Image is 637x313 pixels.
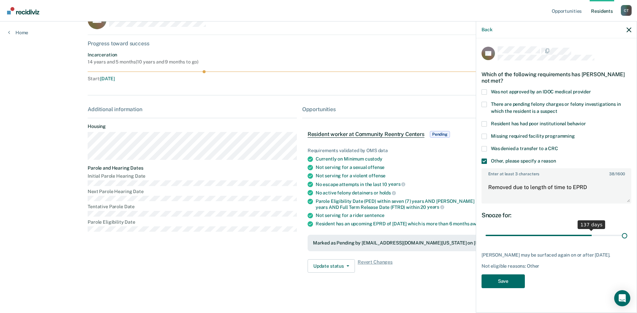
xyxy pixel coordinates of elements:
[316,181,544,187] div: No escape attempts in the last 10
[358,259,393,273] span: Revert Changes
[88,173,297,179] dt: Initial Parole Hearing Date
[301,76,549,82] div: Full Term Release Date :
[482,212,631,219] div: Snooze for:
[365,156,382,162] span: custody
[491,101,621,114] span: There are pending felony charges or felony investigations in which the resident is a suspect
[388,181,405,187] span: years
[491,121,586,126] span: Resident has had poor institutional behavior
[316,165,544,170] div: Not serving for a sexual
[316,173,544,179] div: Not serving for a violent
[88,52,198,58] div: Incarceration
[88,76,298,82] div: Start :
[491,133,575,139] span: Missing required facility programming
[470,221,482,226] span: away.
[8,30,28,36] a: Home
[88,165,297,171] dt: Parole and Hearing Dates
[88,124,297,129] dt: Housing
[308,148,544,153] div: Requirements validated by OMS data
[316,213,544,218] div: Not serving for a rider
[7,7,39,14] img: Recidiviz
[88,106,297,113] div: Additional information
[427,204,444,210] span: years
[491,146,558,151] span: Was denied a transfer to a CRC
[482,66,631,89] div: Which of the following requirements has [PERSON_NAME] not met?
[482,169,631,176] label: Enter at least 3 characters
[364,213,384,218] span: sentence
[88,204,297,210] dt: Tentative Parole Date
[614,290,630,306] div: Open Intercom Messenger
[482,27,492,33] button: Back
[316,221,544,227] div: Resident has an upcoming EPRD of [DATE] which is more than 6 months
[609,172,615,176] span: 38
[316,198,544,210] div: Parole Eligibility Date (PED) within seven (7) years AND [PERSON_NAME] Date (PHD) within seven (7...
[482,263,631,269] div: Not eligible reasons: Other
[482,252,631,258] div: [PERSON_NAME] may be surfaced again on or after [DATE].
[482,274,525,288] button: Save
[313,240,539,246] div: Marked as Pending by [EMAIL_ADDRESS][DOMAIN_NAME][US_STATE] on [DATE].
[379,190,396,195] span: holds
[316,190,544,196] div: No active felony detainers or
[316,156,544,162] div: Currently on Minimum
[308,259,355,273] button: Update status
[430,131,450,138] span: Pending
[308,131,424,138] span: Resident worker at Community Reentry Centers
[491,158,556,164] span: Other, please specify a reason
[482,178,631,203] textarea: Removed due to length of time to EPRD
[369,173,385,178] span: offense
[368,165,384,170] span: offense
[578,220,605,229] div: 137 days
[302,106,549,113] div: Opportunities
[88,219,297,225] dt: Parole Eligibility Date
[609,172,625,176] span: / 1600
[88,189,297,194] dt: Next Parole Hearing Date
[88,40,549,47] div: Progress toward success
[100,76,115,81] span: [DATE]
[88,59,198,65] div: 14 years and 5 months ( 10 years and 9 months to go )
[621,5,632,16] div: C T
[621,5,632,16] button: Profile dropdown button
[491,89,591,94] span: Was not approved by an IDOC medical provider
